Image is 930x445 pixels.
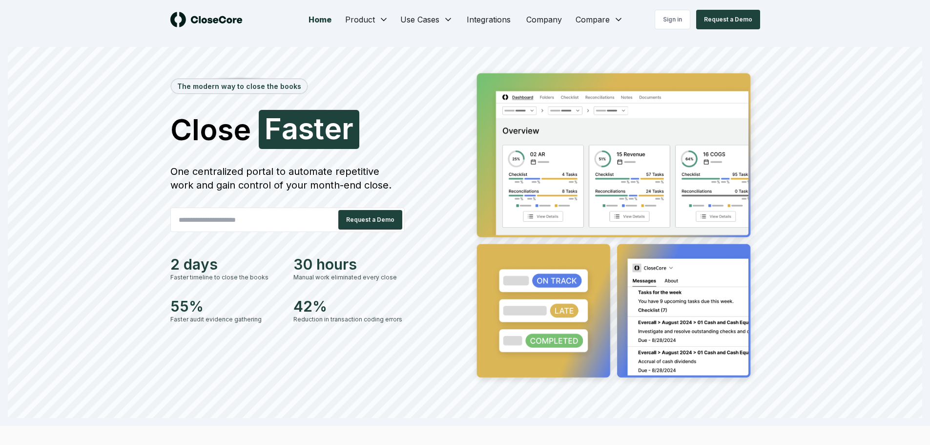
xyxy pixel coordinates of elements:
div: 2 days [170,255,282,273]
a: Sign in [655,10,690,29]
div: Faster audit evidence gathering [170,315,282,324]
span: t [314,114,324,143]
button: Compare [570,10,629,29]
button: Request a Demo [696,10,760,29]
a: Company [518,10,570,29]
div: The modern way to close the books [171,79,307,93]
button: Use Cases [394,10,459,29]
span: F [265,114,282,143]
div: Faster timeline to close the books [170,273,282,282]
span: r [342,114,353,143]
img: Jumbotron [469,66,760,388]
a: Home [301,10,339,29]
button: Product [339,10,394,29]
div: Manual work eliminated every close [293,273,405,282]
div: Reduction in transaction coding errors [293,315,405,324]
div: 55% [170,297,282,315]
img: logo [170,12,243,27]
span: e [324,114,342,143]
button: Request a Demo [338,210,402,230]
span: a [282,114,298,143]
div: 42% [293,297,405,315]
span: s [298,114,314,143]
span: Product [345,14,375,25]
span: Close [170,115,251,144]
span: Use Cases [400,14,439,25]
a: Integrations [459,10,518,29]
div: One centralized portal to automate repetitive work and gain control of your month-end close. [170,165,405,192]
span: Compare [576,14,610,25]
div: 30 hours [293,255,405,273]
